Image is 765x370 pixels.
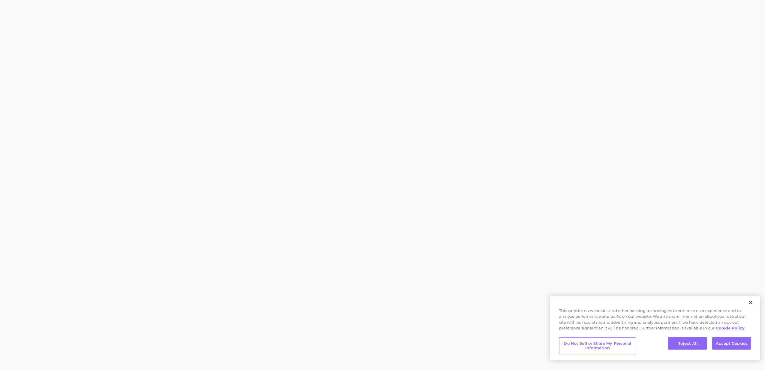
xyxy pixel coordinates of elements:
[668,337,707,350] button: Reject All
[712,337,751,350] button: Accept Cookies
[550,296,760,360] div: Privacy
[716,326,745,330] a: More information about your privacy, opens in a new tab
[550,296,760,360] div: Cookie banner
[559,337,636,354] button: Do Not Sell or Share My Personal Information, Opens the preference center dialog
[744,296,757,309] button: Close
[550,308,760,334] div: This website uses cookies and other tracking technologies to enhance user experience and to analy...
